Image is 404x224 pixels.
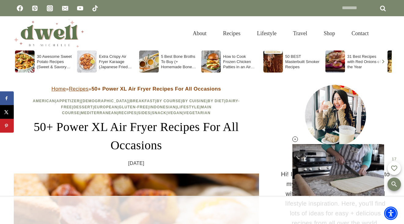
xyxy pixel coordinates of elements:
a: By Course [157,99,181,103]
a: About [184,24,215,43]
a: Dessert [73,105,93,109]
h1: 50+ Power XL Air Fryer Recipes For All Occasions [14,118,259,155]
a: Indonesian [150,105,176,109]
a: Contact [343,24,377,43]
a: Recipes [215,24,249,43]
a: By Diet [208,99,224,103]
span: » » [51,86,221,92]
a: European [94,105,117,109]
a: Main Course [62,105,212,115]
a: Snack [152,111,166,115]
a: Travel [285,24,315,43]
a: [DEMOGRAPHIC_DATA] [81,99,129,103]
a: By Cuisine [182,99,206,103]
a: Shop [315,24,343,43]
strong: 50+ Power XL Air Fryer Recipes For All Occasions [91,86,221,92]
a: Dairy-Free [61,99,240,109]
a: Breakfast [130,99,155,103]
a: Home [51,86,66,92]
time: [DATE] [128,159,144,167]
nav: Primary Navigation [184,24,377,43]
a: YouTube [74,2,86,14]
iframe: Advertisement [54,196,350,224]
a: Recipes [118,111,137,115]
a: Vegan [168,111,183,115]
a: Lifestyle [249,24,285,43]
span: | | | | | | | | | | | | | | | | | | | [33,99,239,115]
h3: HI THERE [280,152,391,163]
a: Facebook [14,2,26,14]
a: Instagram [44,2,56,14]
div: Accessibility Menu [384,207,398,220]
a: Mediterranean [81,111,117,115]
img: DWELL by michelle [14,19,84,47]
a: Lifestyle [177,105,200,109]
a: Gluten-Free [119,105,148,109]
a: Vegetarian [184,111,211,115]
a: American [33,99,55,103]
a: Appetizer [56,99,80,103]
a: Recipes [69,86,88,92]
a: Email [59,2,71,14]
a: TikTok [89,2,101,14]
a: Pinterest [29,2,41,14]
a: Sides [138,111,150,115]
